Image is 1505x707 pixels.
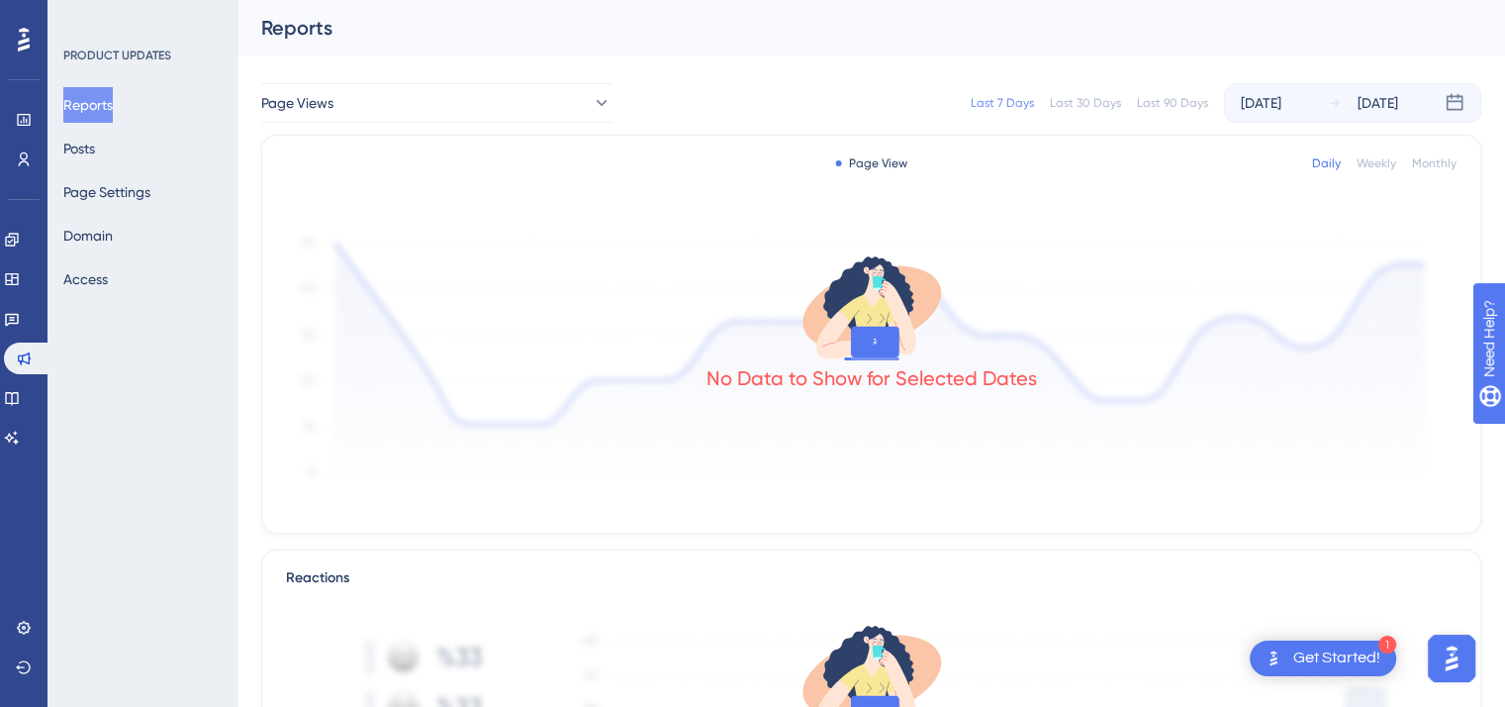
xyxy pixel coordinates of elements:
[1262,647,1285,670] img: launcher-image-alternative-text
[1293,648,1380,669] div: Get Started!
[1358,91,1398,115] div: [DATE]
[47,5,124,29] span: Need Help?
[63,48,171,63] div: PRODUCT UPDATES
[63,131,95,166] button: Posts
[286,566,1457,590] div: Reactions
[1357,155,1396,171] div: Weekly
[1422,629,1481,688] iframe: UserGuiding AI Assistant Launcher
[261,91,333,115] span: Page Views
[706,364,1037,392] div: No Data to Show for Selected Dates
[1378,636,1396,654] div: 1
[1250,641,1396,676] div: Open Get Started! checklist, remaining modules: 1
[1312,155,1341,171] div: Daily
[971,95,1034,111] div: Last 7 Days
[63,218,113,253] button: Domain
[63,261,108,297] button: Access
[1412,155,1457,171] div: Monthly
[1137,95,1208,111] div: Last 90 Days
[1241,91,1281,115] div: [DATE]
[63,87,113,123] button: Reports
[261,83,611,123] button: Page Views
[261,14,1432,42] div: Reports
[63,174,150,210] button: Page Settings
[835,155,907,171] div: Page View
[1050,95,1121,111] div: Last 30 Days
